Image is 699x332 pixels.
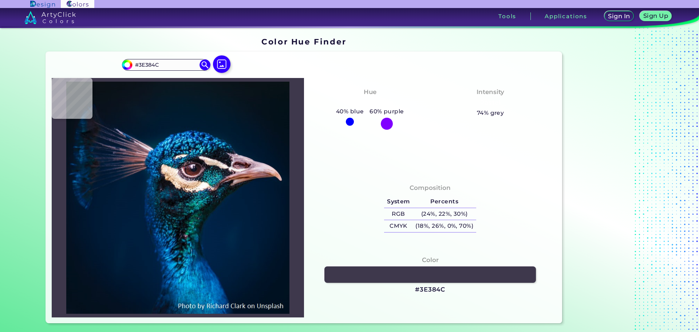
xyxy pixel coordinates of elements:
h3: #3E384C [415,285,445,294]
h4: Intensity [477,87,504,97]
h5: 60% purple [367,107,407,116]
h5: (24%, 22%, 30%) [413,208,476,220]
h3: Tools [498,13,516,19]
h5: Percents [413,196,476,208]
img: ArtyClick Design logo [30,1,55,8]
iframe: Advertisement [565,35,656,326]
img: logo_artyclick_colors_white.svg [24,11,76,24]
h4: Color [422,255,439,265]
img: img_pavlin.jpg [55,82,300,314]
h3: Bluish Purple [344,98,396,107]
h5: Sign Up [644,13,667,19]
a: Sign Up [641,12,670,21]
h5: 40% blue [333,107,367,116]
img: icon picture [213,55,230,73]
h5: 74% grey [477,108,504,118]
h3: Pastel [477,98,504,107]
img: icon search [200,59,210,70]
h5: CMYK [384,220,412,232]
a: Sign In [605,12,632,21]
h1: Color Hue Finder [261,36,346,47]
h5: (18%, 26%, 0%, 70%) [413,220,476,232]
input: type color.. [132,60,200,70]
h5: RGB [384,208,412,220]
h4: Composition [410,183,451,193]
h4: Hue [364,87,376,97]
h3: Applications [545,13,587,19]
h5: Sign In [609,13,629,19]
h5: System [384,196,412,208]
